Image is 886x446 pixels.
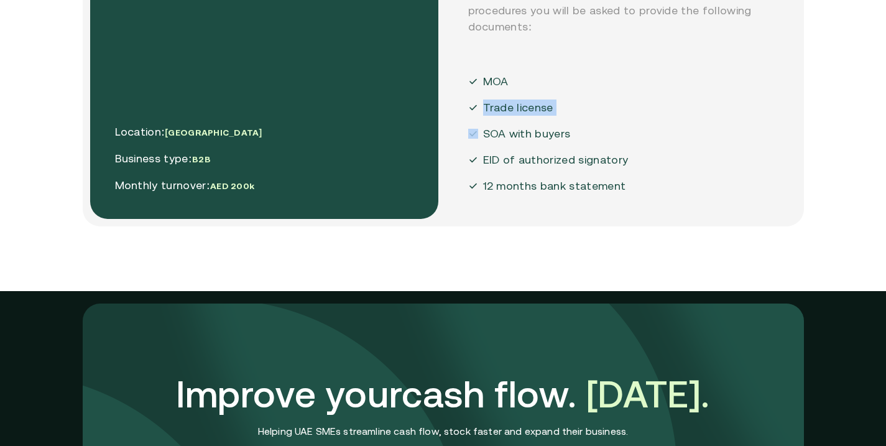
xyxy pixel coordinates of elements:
p: EID of authorized signatory [483,152,629,168]
p: Business type: [115,151,262,167]
span: [DATE]. [586,373,710,416]
img: Moa [468,77,478,86]
p: Monthly turnover: [115,177,262,194]
h3: Improve your cash flow. [176,372,710,417]
span: [GEOGRAPHIC_DATA] [165,128,262,137]
p: Trade license [483,100,553,116]
img: Moa [468,181,478,191]
img: Moa [468,103,478,113]
p: 12 months bank statement [483,178,626,194]
img: Moa [468,129,478,139]
p: SOA with buyers [483,126,571,142]
span: AED 200k [210,181,254,191]
p: MOA [483,73,509,90]
span: B2B [192,154,211,164]
p: Location: [115,124,262,141]
p: Helping UAE SMEs streamline cash flow, stock faster and expand their business. [258,424,628,439]
img: Moa [468,155,478,165]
